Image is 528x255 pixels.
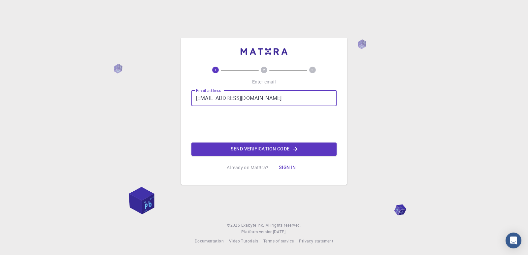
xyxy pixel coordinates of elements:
[191,143,337,156] button: Send verification code
[214,68,216,72] text: 1
[506,233,521,248] div: Open Intercom Messenger
[263,238,294,243] span: Terms of service
[241,222,264,229] a: Exabyte Inc.
[227,222,241,229] span: © 2025
[312,68,313,72] text: 3
[299,238,333,243] span: Privacy statement
[266,222,301,229] span: All rights reserved.
[273,229,287,235] a: [DATE].
[196,88,221,93] label: Email address
[229,238,258,244] a: Video Tutorials
[263,68,265,72] text: 2
[241,222,264,228] span: Exabyte Inc.
[195,238,224,244] a: Documentation
[227,164,268,171] p: Already on Mat3ra?
[274,161,301,174] button: Sign in
[252,79,276,85] p: Enter email
[241,229,273,235] span: Platform version
[214,112,314,137] iframe: reCAPTCHA
[263,238,294,244] a: Terms of service
[273,229,287,234] span: [DATE] .
[229,238,258,243] span: Video Tutorials
[299,238,333,244] a: Privacy statement
[195,238,224,243] span: Documentation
